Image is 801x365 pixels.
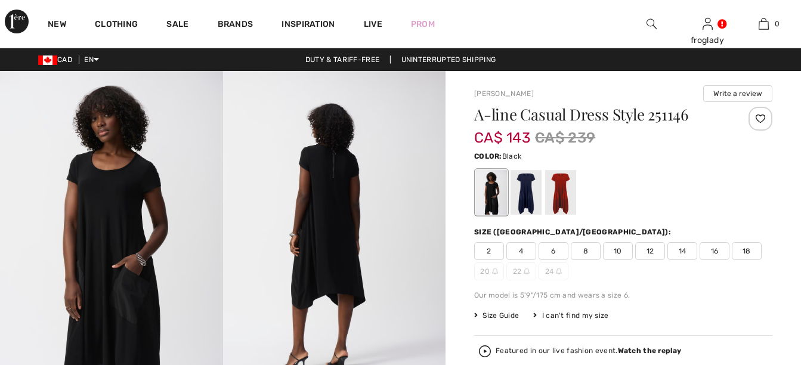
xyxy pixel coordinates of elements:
a: Clothing [95,19,138,32]
span: CA$ 143 [474,117,530,146]
span: 2 [474,242,504,260]
div: Black [476,170,507,215]
span: EN [84,55,99,64]
span: 8 [571,242,601,260]
img: Watch the replay [479,345,491,357]
span: 16 [700,242,729,260]
a: Prom [411,18,435,30]
span: CAD [38,55,77,64]
img: search the website [647,17,657,31]
span: 12 [635,242,665,260]
img: ring-m.svg [492,268,498,274]
button: Write a review [703,85,772,102]
a: 0 [736,17,791,31]
a: [PERSON_NAME] [474,89,534,98]
span: 4 [506,242,536,260]
div: Featured in our live fashion event. [496,347,681,355]
span: 14 [667,242,697,260]
div: Radiant red [545,170,576,215]
span: Color: [474,152,502,160]
span: 24 [539,262,568,280]
span: 10 [603,242,633,260]
a: Live [364,18,382,30]
a: Sale [166,19,188,32]
span: 6 [539,242,568,260]
h1: A-line Casual Dress Style 251146 [474,107,723,122]
span: 0 [775,18,780,29]
div: froglady [680,34,735,47]
span: 20 [474,262,504,280]
img: My Bag [759,17,769,31]
img: 1ère Avenue [5,10,29,33]
span: 22 [506,262,536,280]
img: ring-m.svg [524,268,530,274]
div: Our model is 5'9"/175 cm and wears a size 6. [474,290,772,301]
span: 18 [732,242,762,260]
a: Sign In [703,18,713,29]
span: CA$ 239 [535,127,595,149]
div: Size ([GEOGRAPHIC_DATA]/[GEOGRAPHIC_DATA]): [474,227,673,237]
img: Canadian Dollar [38,55,57,65]
a: New [48,19,66,32]
span: Size Guide [474,310,519,321]
img: My Info [703,17,713,31]
div: Midnight Blue [511,170,542,215]
strong: Watch the replay [618,347,682,355]
span: Inspiration [282,19,335,32]
img: ring-m.svg [556,268,562,274]
div: I can't find my size [533,310,608,321]
span: Black [502,152,522,160]
a: Brands [218,19,253,32]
